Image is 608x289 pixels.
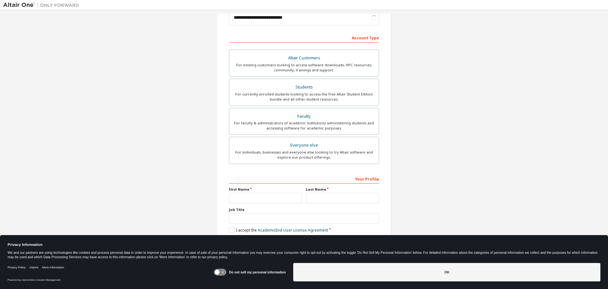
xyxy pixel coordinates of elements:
[229,187,302,192] label: First Name
[229,207,379,212] label: Job Title
[229,227,328,233] label: I accept the
[233,141,375,150] div: Everyone else
[258,227,328,233] a: Academic End-User License Agreement
[229,32,379,43] div: Account Type
[233,150,375,160] div: For individuals, businesses and everyone else looking to try Altair software and explore our prod...
[233,62,375,73] div: For existing customers looking to access software downloads, HPC resources, community, trainings ...
[306,187,379,192] label: Last Name
[233,92,375,102] div: For currently enrolled students looking to access the free Altair Student Edition bundle and all ...
[233,112,375,121] div: Faculty
[233,83,375,92] div: Students
[233,54,375,62] div: Altair Customers
[233,121,375,131] div: For faculty & administrators of academic institutions administering students and accessing softwa...
[229,174,379,184] div: Your Profile
[3,2,82,8] img: Altair One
